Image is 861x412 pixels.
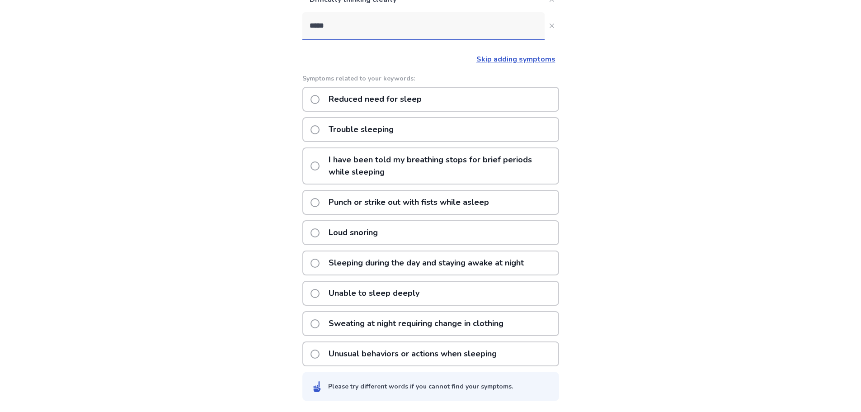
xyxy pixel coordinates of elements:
p: Trouble sleeping [323,118,399,141]
p: Reduced need for sleep [323,88,427,111]
p: Unable to sleep deeply [323,282,425,305]
p: Sleeping during the day and staying awake at night [323,251,529,275]
p: Unusual behaviors or actions when sleeping [323,342,502,365]
div: Please try different words if you cannot find your symptoms. [328,382,513,391]
p: Symptoms related to your keywords: [302,74,559,83]
button: Close [545,19,559,33]
p: Punch or strike out with fists while asleep [323,191,494,214]
p: Loud snoring [323,221,383,244]
p: I have been told my breathing stops for brief periods while sleeping [323,148,558,184]
p: Sweating at night requiring change in clothing [323,312,509,335]
input: Close [302,12,545,39]
a: Skip adding symptoms [476,54,555,64]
